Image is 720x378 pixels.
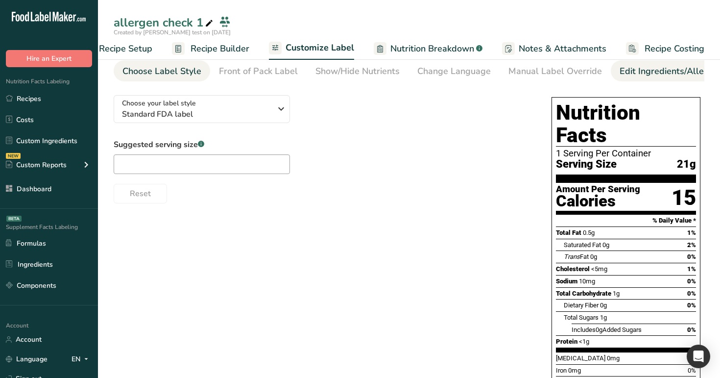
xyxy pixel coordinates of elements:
span: Sodium [556,277,577,285]
div: Front of Pack Label [219,65,298,78]
span: Created by [PERSON_NAME] test on [DATE] [114,28,231,36]
a: Notes & Attachments [502,38,606,60]
span: 0% [687,290,696,297]
span: 2% [687,241,696,249]
div: Manual Label Override [508,65,602,78]
label: Suggested serving size [114,139,290,151]
div: 1 Serving Per Container [556,149,696,158]
a: Customize Label [269,37,354,60]
span: Reset [130,188,151,200]
span: 0mg [568,367,581,374]
span: Standard FDA label [122,108,271,120]
span: Total Sugars [564,314,599,321]
h1: Nutrition Facts [556,101,696,147]
span: 10mg [579,277,595,285]
a: Nutrition Breakdown [374,38,482,60]
div: EN [72,353,92,365]
span: 0mg [607,354,620,362]
span: Recipe Builder [191,42,249,55]
span: Total Carbohydrate [556,290,611,297]
span: Includes Added Sugars [572,326,642,333]
span: Serving Size [556,158,617,171]
span: [MEDICAL_DATA] [556,354,605,362]
span: Customize Label [286,41,354,54]
span: Choose your label style [122,98,196,108]
span: 1g [600,314,607,321]
div: allergen check 1 [114,14,215,31]
i: Trans [564,253,580,260]
span: <5mg [591,265,607,273]
button: Hire an Expert [6,50,92,67]
span: 0% [687,302,696,309]
div: BETA [6,216,22,222]
button: Choose your label style Standard FDA label [114,95,290,123]
span: 0% [687,253,696,260]
span: Dietary Fiber [564,302,599,309]
span: 0g [602,241,609,249]
div: NEW [6,153,21,159]
span: 21g [677,158,696,171]
a: Recipe Costing [626,38,704,60]
div: Custom Reports [6,160,67,170]
section: % Daily Value * [556,215,696,227]
span: 0% [687,326,696,333]
span: Cholesterol [556,265,590,273]
span: Iron [556,367,567,374]
span: Protein [556,338,577,345]
span: 0% [688,367,696,374]
div: Choose Label Style [122,65,201,78]
span: 0g [600,302,607,309]
div: Change Language [417,65,491,78]
span: 0% [687,277,696,285]
span: 1% [687,265,696,273]
div: Show/Hide Nutrients [315,65,400,78]
a: Recipe Builder [172,38,249,60]
span: Total Fat [556,229,581,236]
span: 0.5g [583,229,595,236]
span: Nutrition Breakdown [390,42,474,55]
div: Open Intercom Messenger [687,345,710,368]
span: Recipe Setup [99,42,152,55]
a: Language [6,351,48,368]
span: 1% [687,229,696,236]
span: Fat [564,253,589,260]
span: 0g [596,326,602,333]
span: Recipe Costing [645,42,704,55]
span: Notes & Attachments [519,42,606,55]
button: Reset [114,184,167,203]
div: 15 [672,185,696,211]
div: Calories [556,194,640,208]
span: 0g [590,253,597,260]
span: <1g [579,338,589,345]
span: 1g [613,290,620,297]
span: Saturated Fat [564,241,601,249]
a: Recipe Setup [80,38,152,60]
div: Amount Per Serving [556,185,640,194]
